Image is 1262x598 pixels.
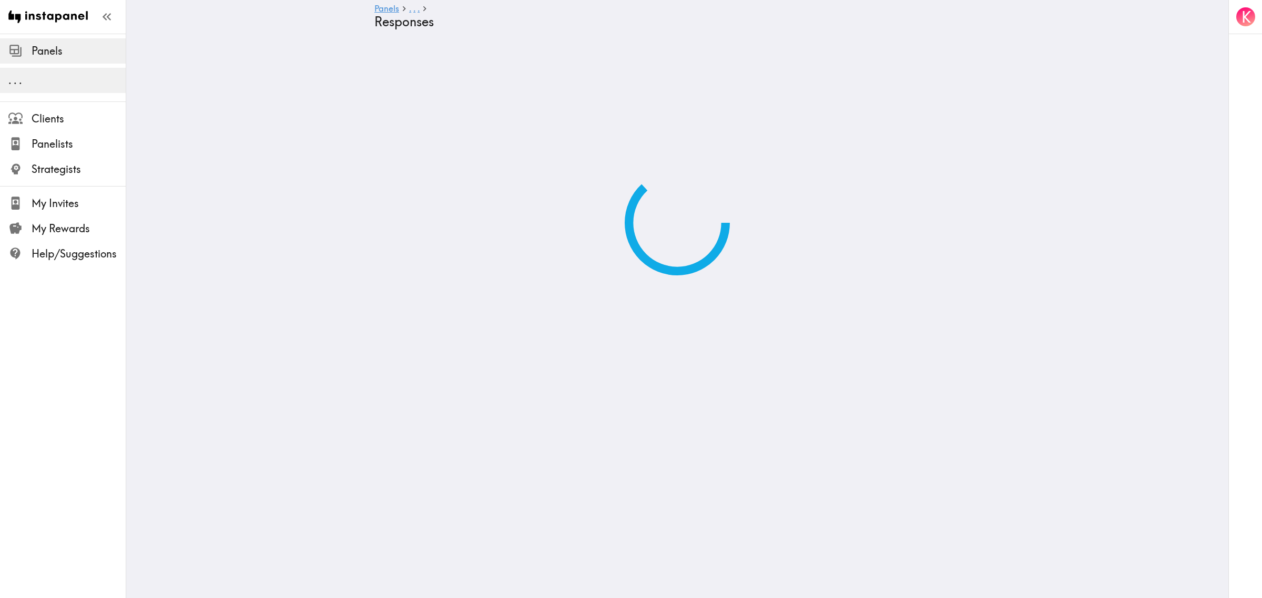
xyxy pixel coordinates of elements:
span: Help/Suggestions [32,246,126,261]
span: . [413,3,415,14]
span: K [1241,8,1251,26]
span: . [14,74,17,87]
span: . [19,74,22,87]
span: My Invites [32,196,126,211]
span: . [8,74,12,87]
span: Clients [32,111,126,126]
span: My Rewards [32,221,126,236]
a: Panels [374,4,399,14]
span: . [409,3,411,14]
span: Strategists [32,162,126,177]
h4: Responses [374,14,972,29]
span: Panels [32,44,126,58]
span: Panelists [32,137,126,151]
a: ... [409,4,420,14]
button: K [1235,6,1256,27]
span: . [418,3,420,14]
